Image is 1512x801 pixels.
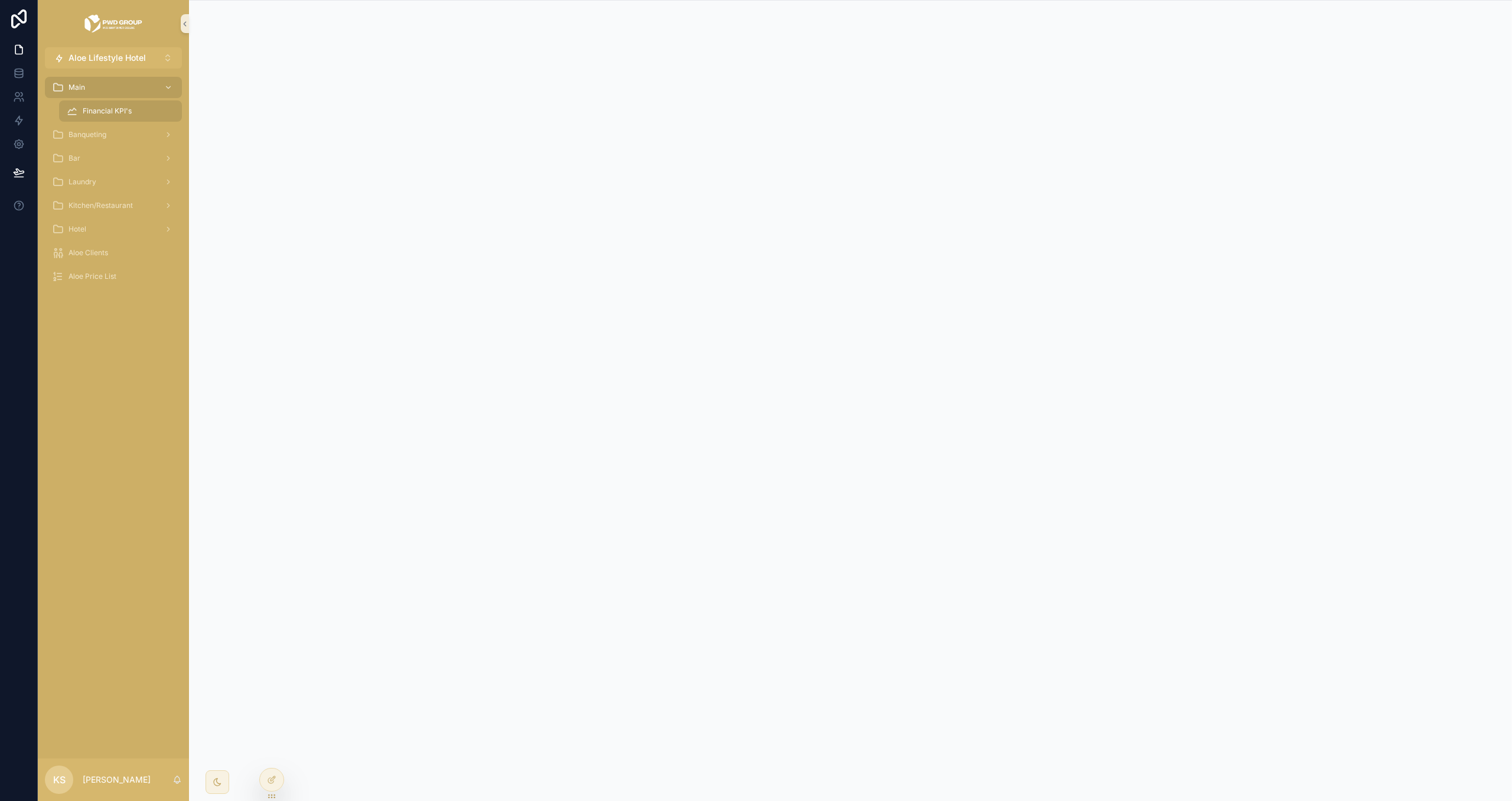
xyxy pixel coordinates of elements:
a: Financial KPI's [59,100,182,122]
a: Aloe Price List [45,266,182,287]
a: Main [45,77,182,98]
a: Hotel [45,219,182,240]
div: scrollable content [38,69,189,302]
span: Financial KPI's [83,106,132,116]
a: Laundry [45,171,182,193]
span: Aloe Clients [69,248,108,258]
span: Kitchen/Restaurant [69,201,133,210]
button: Select Button [45,47,182,69]
a: Kitchen/Restaurant [45,195,182,216]
span: Banqueting [69,130,106,139]
span: Main [69,83,85,92]
a: Banqueting [45,124,182,145]
span: Hotel [69,224,86,234]
span: KS [53,773,66,787]
img: App logo [84,14,143,33]
span: Aloe Lifestyle Hotel [69,52,146,64]
p: [PERSON_NAME] [83,774,151,786]
a: Aloe Clients [45,242,182,263]
a: Bar [45,148,182,169]
span: Laundry [69,177,96,187]
span: Bar [69,154,80,163]
span: Aloe Price List [69,272,116,281]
